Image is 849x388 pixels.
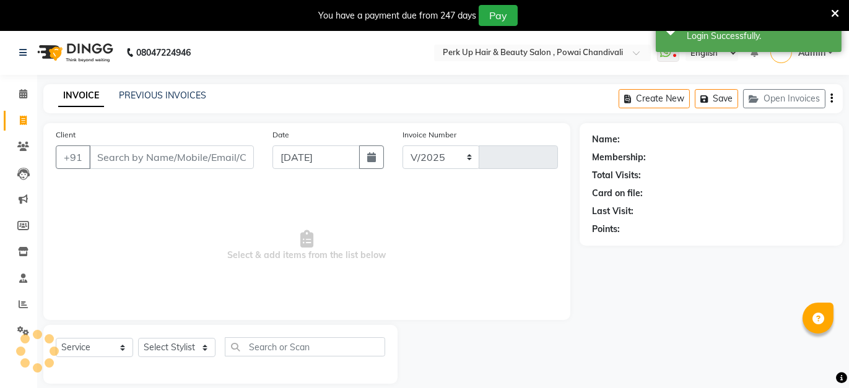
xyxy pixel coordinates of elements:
[695,89,738,108] button: Save
[592,133,620,146] div: Name:
[798,46,825,59] span: Admin
[592,223,620,236] div: Points:
[592,187,643,200] div: Card on file:
[272,129,289,140] label: Date
[619,89,690,108] button: Create New
[770,41,792,63] img: Admin
[58,85,104,107] a: INVOICE
[592,151,646,164] div: Membership:
[403,129,456,140] label: Invoice Number
[479,5,518,26] button: Pay
[32,35,116,70] img: logo
[56,129,76,140] label: Client
[56,145,90,169] button: +91
[56,184,558,308] span: Select & add items from the list below
[743,89,825,108] button: Open Invoices
[89,145,254,169] input: Search by Name/Mobile/Email/Code
[318,9,476,22] div: You have a payment due from 247 days
[592,169,641,182] div: Total Visits:
[119,90,206,101] a: PREVIOUS INVOICES
[687,30,832,43] div: Login Successfully.
[136,35,191,70] b: 08047224946
[592,205,633,218] div: Last Visit:
[225,337,385,356] input: Search or Scan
